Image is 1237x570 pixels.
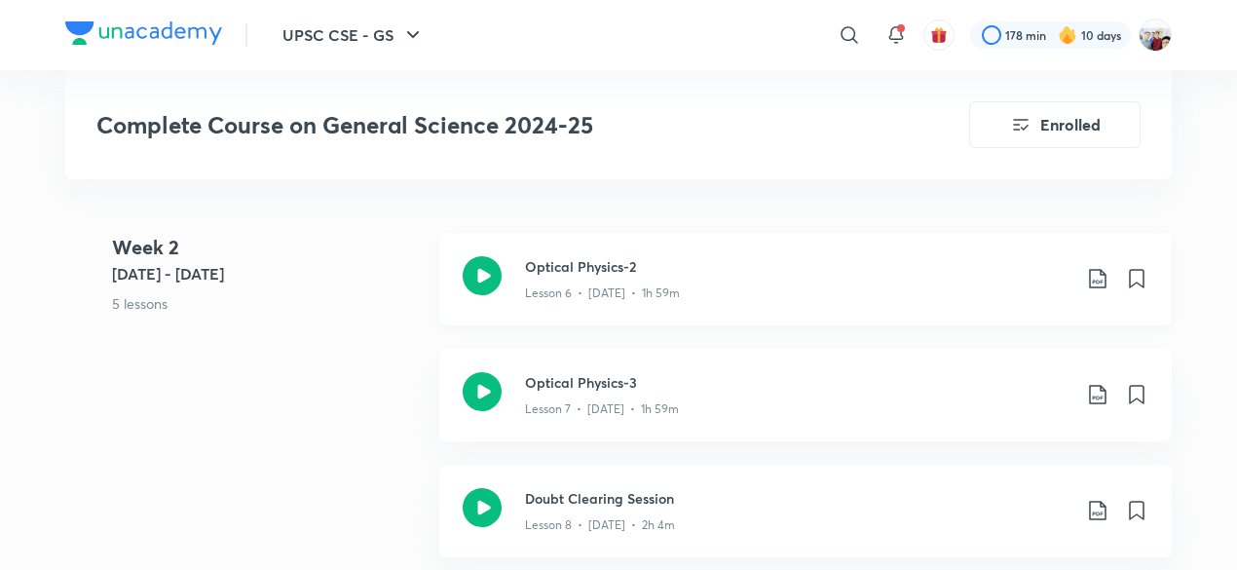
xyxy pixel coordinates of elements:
[439,349,1172,465] a: Optical Physics-3Lesson 7 • [DATE] • 1h 59m
[439,233,1172,349] a: Optical Physics-2Lesson 6 • [DATE] • 1h 59m
[525,372,1070,393] h3: Optical Physics-3
[65,21,222,45] img: Company Logo
[112,262,424,285] h5: [DATE] - [DATE]
[1139,19,1172,52] img: km swarthi
[271,16,436,55] button: UPSC CSE - GS
[525,400,679,418] p: Lesson 7 • [DATE] • 1h 59m
[525,256,1070,277] h3: Optical Physics-2
[65,21,222,50] a: Company Logo
[525,488,1070,509] h3: Doubt Clearing Session
[96,111,859,139] h3: Complete Course on General Science 2024-25
[969,101,1141,148] button: Enrolled
[112,293,424,314] p: 5 lessons
[525,516,675,534] p: Lesson 8 • [DATE] • 2h 4m
[923,19,955,51] button: avatar
[112,233,424,262] h4: Week 2
[930,26,948,44] img: avatar
[525,285,680,302] p: Lesson 6 • [DATE] • 1h 59m
[1058,25,1077,45] img: streak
